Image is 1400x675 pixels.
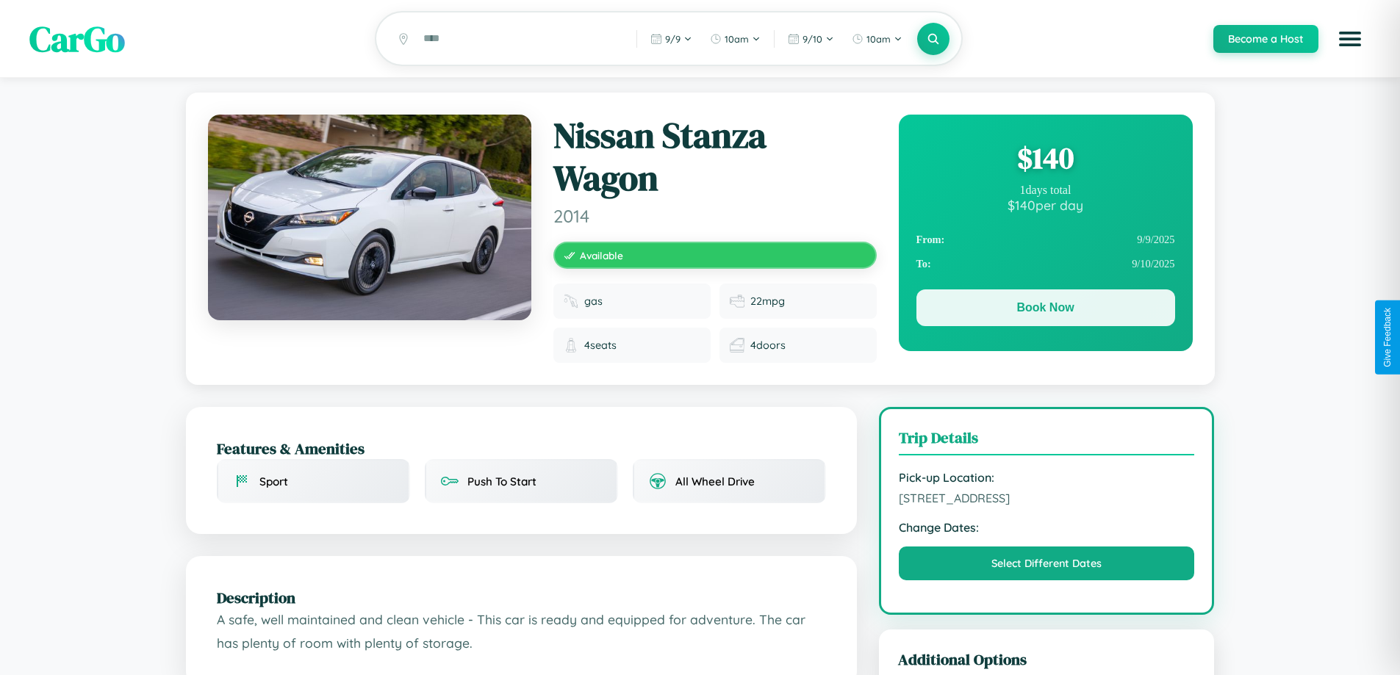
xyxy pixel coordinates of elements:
button: Book Now [916,289,1175,326]
div: 1 days total [916,184,1175,197]
img: Fuel efficiency [730,294,744,308]
span: 2014 [553,205,877,227]
h3: Additional Options [898,649,1196,670]
span: Sport [259,474,288,488]
span: 9 / 9 [665,33,681,45]
span: 10am [725,33,749,45]
span: 4 doors [750,339,786,352]
span: 9 / 10 [803,33,822,45]
span: CarGo [29,15,125,63]
img: Seats [564,338,578,353]
span: [STREET_ADDRESS] [899,491,1195,505]
div: 9 / 10 / 2025 [916,252,1175,276]
button: 9/9 [643,27,700,51]
div: $ 140 per day [916,197,1175,213]
img: Nissan Stanza Wagon 2014 [208,115,531,320]
h2: Features & Amenities [217,438,826,459]
span: All Wheel Drive [675,474,755,488]
button: Open menu [1329,18,1371,59]
span: Push To Start [467,474,536,488]
div: 9 / 9 / 2025 [916,228,1175,252]
span: 4 seats [584,339,617,352]
button: 10am [844,27,910,51]
span: 10am [866,33,891,45]
strong: Change Dates: [899,520,1195,535]
img: Doors [730,338,744,353]
strong: Pick-up Location: [899,470,1195,485]
button: Select Different Dates [899,546,1195,580]
div: Give Feedback [1382,308,1393,367]
div: $ 140 [916,138,1175,178]
span: Available [580,249,623,261]
strong: From: [916,234,945,246]
button: 10am [703,27,768,51]
h1: Nissan Stanza Wagon [553,115,877,199]
h3: Trip Details [899,427,1195,455]
span: gas [584,295,603,308]
button: 9/10 [780,27,841,51]
img: Fuel type [564,294,578,308]
p: A safe, well maintained and clean vehicle - This car is ready and equipped for adventure. The car... [217,608,826,654]
strong: To: [916,258,931,270]
span: 22 mpg [750,295,785,308]
button: Become a Host [1213,25,1318,53]
h2: Description [217,587,826,608]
